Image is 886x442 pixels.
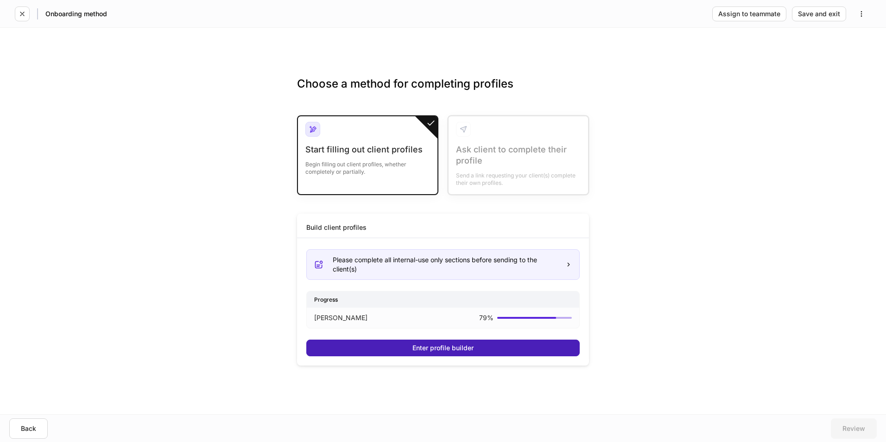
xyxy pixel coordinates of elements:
div: Build client profiles [306,223,367,232]
div: Start filling out client profiles [305,144,430,155]
h3: Choose a method for completing profiles [297,76,589,106]
div: Enter profile builder [412,345,474,351]
button: Back [9,418,48,439]
h5: Onboarding method [45,9,107,19]
div: Begin filling out client profiles, whether completely or partially. [305,155,430,176]
div: Back [21,425,36,432]
p: [PERSON_NAME] [314,313,367,322]
div: Please complete all internal-use only sections before sending to the client(s) [333,255,558,274]
p: 79 % [479,313,494,322]
button: Save and exit [792,6,846,21]
div: Assign to teammate [718,11,780,17]
div: Progress [307,291,579,308]
button: Enter profile builder [306,340,580,356]
button: Assign to teammate [712,6,786,21]
div: Save and exit [798,11,840,17]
